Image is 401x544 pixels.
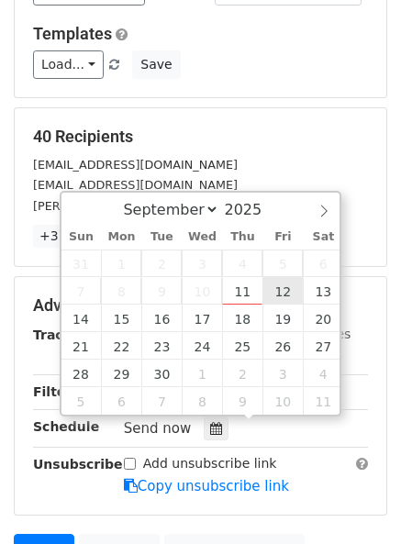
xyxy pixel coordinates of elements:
[61,231,102,243] span: Sun
[141,387,182,415] span: October 7, 2025
[101,250,141,277] span: September 1, 2025
[101,332,141,360] span: September 22, 2025
[219,201,285,218] input: Year
[141,332,182,360] span: September 23, 2025
[124,420,192,437] span: Send now
[182,305,222,332] span: September 17, 2025
[101,360,141,387] span: September 29, 2025
[33,295,368,316] h5: Advanced
[61,332,102,360] span: September 21, 2025
[101,387,141,415] span: October 6, 2025
[61,250,102,277] span: August 31, 2025
[33,199,335,213] small: [PERSON_NAME][EMAIL_ADDRESS][DOMAIN_NAME]
[303,305,343,332] span: September 20, 2025
[303,250,343,277] span: September 6, 2025
[262,250,303,277] span: September 5, 2025
[61,277,102,305] span: September 7, 2025
[182,277,222,305] span: September 10, 2025
[303,387,343,415] span: October 11, 2025
[262,231,303,243] span: Fri
[61,360,102,387] span: September 28, 2025
[33,24,112,43] a: Templates
[222,360,262,387] span: October 2, 2025
[141,305,182,332] span: September 16, 2025
[222,332,262,360] span: September 25, 2025
[33,328,95,342] strong: Tracking
[141,250,182,277] span: September 2, 2025
[182,360,222,387] span: October 1, 2025
[262,277,303,305] span: September 12, 2025
[182,332,222,360] span: September 24, 2025
[101,231,141,243] span: Mon
[303,332,343,360] span: September 27, 2025
[222,250,262,277] span: September 4, 2025
[33,384,80,399] strong: Filters
[143,454,277,473] label: Add unsubscribe link
[222,277,262,305] span: September 11, 2025
[182,250,222,277] span: September 3, 2025
[33,127,368,147] h5: 40 Recipients
[141,231,182,243] span: Tue
[222,387,262,415] span: October 9, 2025
[33,158,238,172] small: [EMAIL_ADDRESS][DOMAIN_NAME]
[33,457,123,472] strong: Unsubscribe
[309,456,401,544] iframe: Chat Widget
[132,50,180,79] button: Save
[124,478,289,494] a: Copy unsubscribe link
[33,178,238,192] small: [EMAIL_ADDRESS][DOMAIN_NAME]
[61,387,102,415] span: October 5, 2025
[262,332,303,360] span: September 26, 2025
[33,50,104,79] a: Load...
[182,387,222,415] span: October 8, 2025
[33,419,99,434] strong: Schedule
[262,387,303,415] span: October 10, 2025
[303,231,343,243] span: Sat
[141,277,182,305] span: September 9, 2025
[33,225,110,248] a: +37 more
[222,231,262,243] span: Thu
[182,231,222,243] span: Wed
[262,360,303,387] span: October 3, 2025
[61,305,102,332] span: September 14, 2025
[303,277,343,305] span: September 13, 2025
[222,305,262,332] span: September 18, 2025
[303,360,343,387] span: October 4, 2025
[101,305,141,332] span: September 15, 2025
[141,360,182,387] span: September 30, 2025
[101,277,141,305] span: September 8, 2025
[262,305,303,332] span: September 19, 2025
